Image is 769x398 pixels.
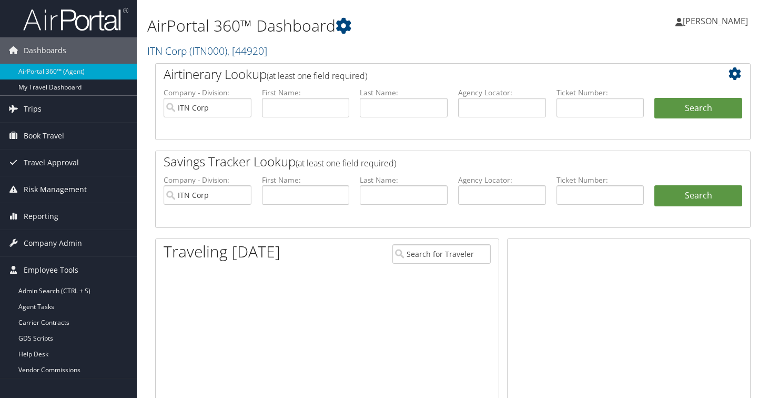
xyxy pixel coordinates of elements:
[147,44,267,58] a: ITN Corp
[164,153,693,171] h2: Savings Tracker Lookup
[675,5,758,37] a: [PERSON_NAME]
[24,123,64,149] span: Book Travel
[392,244,491,264] input: Search for Traveler
[164,185,251,205] input: search accounts
[654,185,742,206] a: Search
[24,176,87,203] span: Risk Management
[23,7,128,32] img: airportal-logo.png
[360,87,448,98] label: Last Name:
[147,15,555,37] h1: AirPortal 360™ Dashboard
[164,87,251,98] label: Company - Division:
[164,175,251,185] label: Company - Division:
[24,96,42,122] span: Trips
[24,203,58,230] span: Reporting
[24,230,82,256] span: Company Admin
[683,15,748,27] span: [PERSON_NAME]
[164,65,693,83] h2: Airtinerary Lookup
[189,44,227,58] span: ( ITN000 )
[262,175,350,185] label: First Name:
[458,87,546,98] label: Agency Locator:
[24,150,79,176] span: Travel Approval
[262,87,350,98] label: First Name:
[556,87,644,98] label: Ticket Number:
[458,175,546,185] label: Agency Locator:
[24,257,78,283] span: Employee Tools
[24,37,66,64] span: Dashboards
[556,175,644,185] label: Ticket Number:
[267,70,367,82] span: (at least one field required)
[296,157,396,169] span: (at least one field required)
[654,98,742,119] button: Search
[360,175,448,185] label: Last Name:
[164,241,280,263] h1: Traveling [DATE]
[227,44,267,58] span: , [ 44920 ]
